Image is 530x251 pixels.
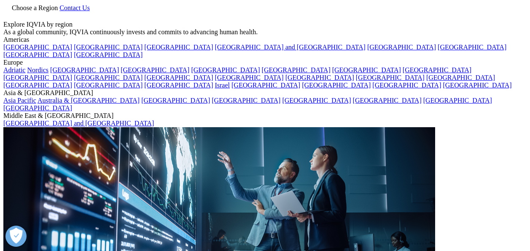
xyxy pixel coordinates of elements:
a: [GEOGRAPHIC_DATA] [144,82,213,89]
button: Open Preferences [5,226,27,247]
a: [GEOGRAPHIC_DATA] [50,66,119,74]
a: [GEOGRAPHIC_DATA] [74,44,143,51]
a: [GEOGRAPHIC_DATA] [332,66,401,74]
a: [GEOGRAPHIC_DATA] [3,51,72,58]
a: Adriatic [3,66,25,74]
a: [GEOGRAPHIC_DATA] [438,44,506,51]
a: [GEOGRAPHIC_DATA] [302,82,371,89]
a: [GEOGRAPHIC_DATA] [356,74,425,81]
a: [GEOGRAPHIC_DATA] [282,97,351,104]
div: Asia & [GEOGRAPHIC_DATA] [3,89,527,97]
a: [GEOGRAPHIC_DATA] [191,66,260,74]
div: As a global community, IQVIA continuously invests and commits to advancing human health. [3,28,527,36]
a: [GEOGRAPHIC_DATA] [372,82,441,89]
a: [GEOGRAPHIC_DATA] [3,104,72,112]
a: [GEOGRAPHIC_DATA] [121,66,189,74]
span: Choose a Region [12,4,58,11]
a: [GEOGRAPHIC_DATA] and [GEOGRAPHIC_DATA] [3,120,154,127]
a: [GEOGRAPHIC_DATA] [423,97,492,104]
a: [GEOGRAPHIC_DATA] [141,97,210,104]
a: Nordics [27,66,48,74]
a: [GEOGRAPHIC_DATA] [353,97,422,104]
a: [GEOGRAPHIC_DATA] [74,51,143,58]
a: [GEOGRAPHIC_DATA] [262,66,331,74]
div: Americas [3,36,527,44]
a: Israel [215,82,230,89]
a: [GEOGRAPHIC_DATA] [74,82,143,89]
a: [GEOGRAPHIC_DATA] [285,74,354,81]
a: [GEOGRAPHIC_DATA] [144,44,213,51]
a: [GEOGRAPHIC_DATA] [443,82,511,89]
a: [GEOGRAPHIC_DATA] [426,74,495,81]
div: Middle East & [GEOGRAPHIC_DATA] [3,112,527,120]
a: [GEOGRAPHIC_DATA] [74,74,143,81]
a: [GEOGRAPHIC_DATA] [3,44,72,51]
a: [GEOGRAPHIC_DATA] [231,82,300,89]
a: [GEOGRAPHIC_DATA] [144,74,213,81]
a: [GEOGRAPHIC_DATA] [3,74,72,81]
a: Contact Us [59,4,90,11]
a: Asia Pacific [3,97,36,104]
a: [GEOGRAPHIC_DATA] [367,44,436,51]
a: Australia & [GEOGRAPHIC_DATA] [38,97,140,104]
a: [GEOGRAPHIC_DATA] [212,97,280,104]
a: [GEOGRAPHIC_DATA] [403,66,471,74]
a: [GEOGRAPHIC_DATA] [3,82,72,89]
div: Europe [3,59,527,66]
div: Explore IQVIA by region [3,21,527,28]
a: [GEOGRAPHIC_DATA] [215,74,283,81]
a: [GEOGRAPHIC_DATA] and [GEOGRAPHIC_DATA] [215,44,365,51]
